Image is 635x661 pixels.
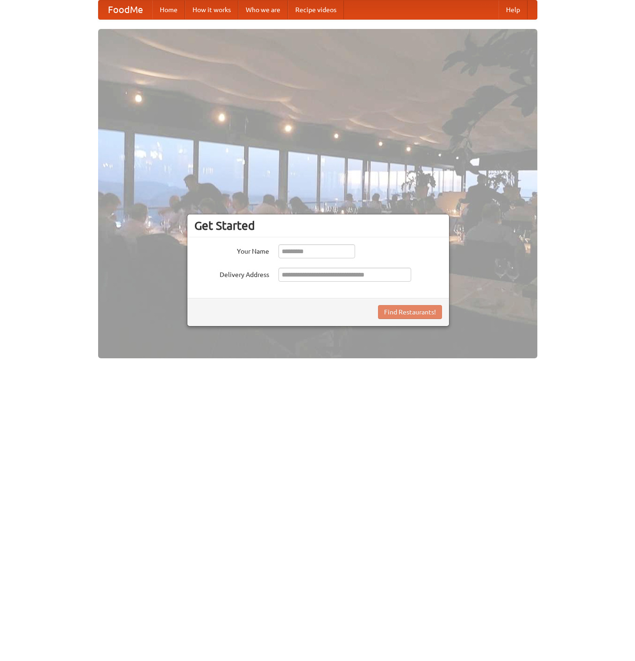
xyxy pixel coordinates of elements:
[194,244,269,256] label: Your Name
[152,0,185,19] a: Home
[378,305,442,319] button: Find Restaurants!
[499,0,528,19] a: Help
[185,0,238,19] a: How it works
[194,219,442,233] h3: Get Started
[238,0,288,19] a: Who we are
[194,268,269,279] label: Delivery Address
[99,0,152,19] a: FoodMe
[288,0,344,19] a: Recipe videos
